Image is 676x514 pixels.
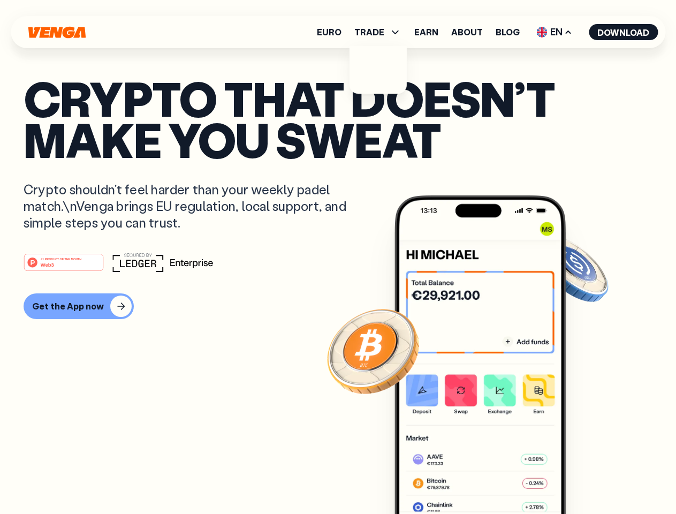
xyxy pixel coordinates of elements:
[354,26,401,39] span: TRADE
[27,26,87,39] svg: Home
[24,293,134,319] button: Get the App now
[533,24,576,41] span: EN
[414,28,438,36] a: Earn
[24,260,104,274] a: #1 PRODUCT OF THE MONTHWeb3
[325,303,421,399] img: Bitcoin
[32,301,104,312] div: Get the App now
[354,28,384,36] span: TRADE
[317,28,341,36] a: Euro
[589,24,658,40] button: Download
[41,257,81,260] tspan: #1 PRODUCT OF THE MONTH
[534,230,611,307] img: USDC coin
[24,181,362,231] p: Crypto shouldn’t feel harder than your weekly padel match.\nVenga brings EU regulation, local sup...
[24,78,652,160] p: Crypto that doesn’t make you sweat
[451,28,483,36] a: About
[536,27,547,37] img: flag-uk
[496,28,520,36] a: Blog
[24,293,652,319] a: Get the App now
[41,261,54,267] tspan: Web3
